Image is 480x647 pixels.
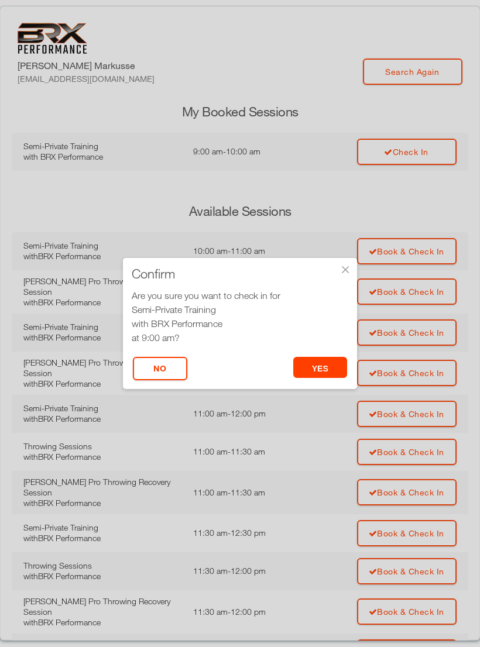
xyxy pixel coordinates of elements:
div: × [340,264,351,276]
span: Confirm [132,268,175,280]
div: Are you sure you want to check in for at 9:00 am? [132,288,348,345]
div: with BRX Performance [132,316,348,331]
div: Semi-Private Training [132,302,348,316]
button: yes [293,357,348,378]
button: No [133,357,187,380]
